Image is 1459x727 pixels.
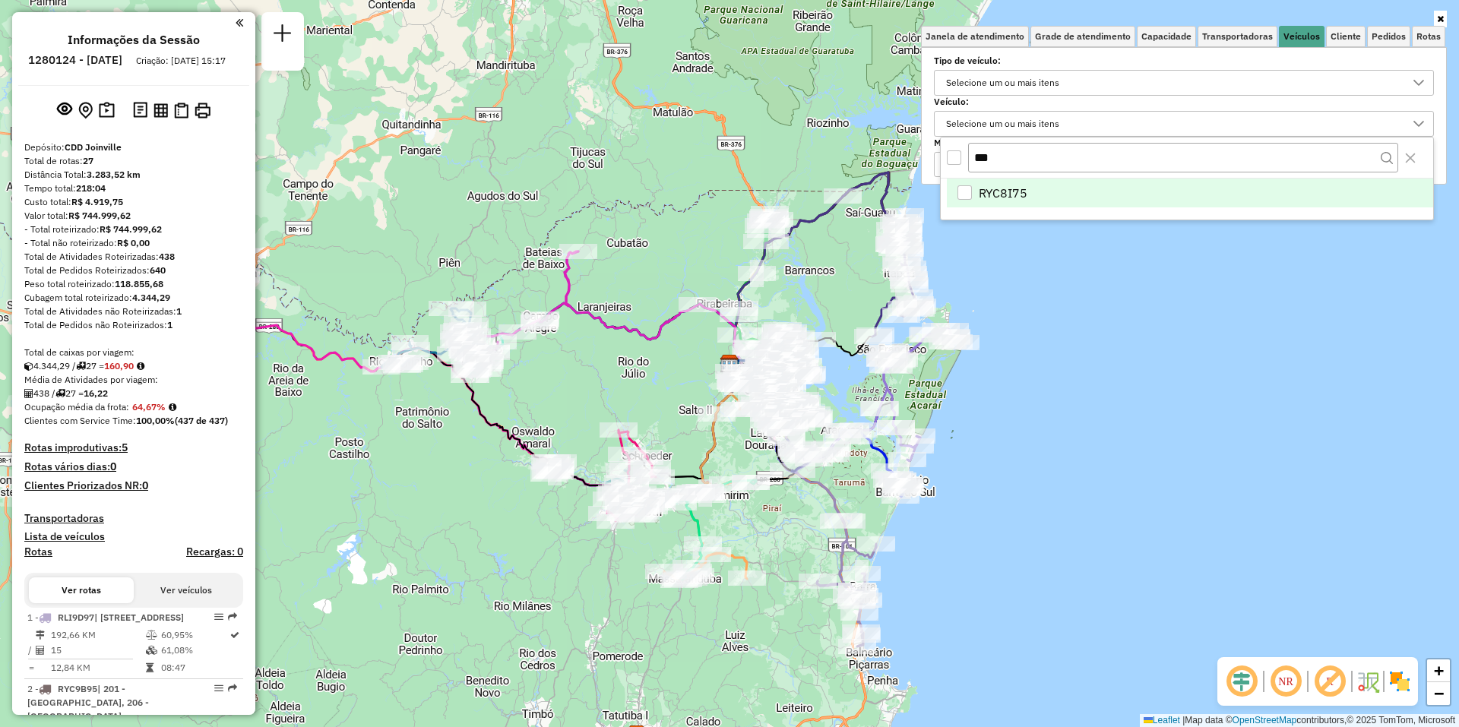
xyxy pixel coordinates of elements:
em: Opções [214,684,223,693]
strong: (437 de 437) [175,415,228,426]
div: Selecione um ou mais itens [941,112,1065,136]
span: Grade de atendimento [1035,32,1131,41]
button: Imprimir Rotas [191,100,214,122]
strong: 1 [176,305,182,317]
i: Cubagem total roteirizado [24,362,33,371]
h4: Lista de veículos [24,530,243,543]
td: 08:47 [160,660,229,675]
div: Total de Pedidos Roteirizados: [24,264,243,277]
td: 15 [50,643,145,658]
span: | 201 - [GEOGRAPHIC_DATA], 206 - [GEOGRAPHIC_DATA] [27,683,149,722]
span: 1 - [27,612,184,623]
strong: R$ 4.919,75 [71,196,123,207]
div: Total de Pedidos não Roteirizados: [24,318,243,332]
strong: 5 [122,441,128,454]
i: % de utilização da cubagem [146,646,157,655]
span: Janela de atendimento [926,32,1024,41]
a: Leaflet [1144,715,1180,725]
strong: 640 [150,264,166,276]
strong: R$ 744.999,62 [100,223,162,235]
td: = [27,660,35,675]
a: Ocultar filtros [1434,11,1447,27]
label: Tipo de veículo: [934,54,1434,68]
td: 192,66 KM [50,627,145,643]
strong: 64,67% [132,401,166,412]
strong: 438 [159,251,175,262]
i: Meta Caixas/viagem: 196,87 Diferença: -35,97 [137,362,144,371]
span: Clientes com Service Time: [24,415,136,426]
strong: 118.855,68 [115,278,163,289]
div: 4.344,29 / 27 = [24,359,243,373]
i: Rota otimizada [230,631,239,640]
strong: 3.283,52 km [87,169,141,180]
strong: 0 [142,479,148,492]
a: Clique aqui para minimizar o painel [236,14,243,31]
strong: 0 [110,460,116,473]
div: Selecione um ou mais itens [941,71,1065,95]
h4: Rotas improdutivas: [24,441,243,454]
span: Veículos [1283,32,1320,41]
a: Zoom in [1427,659,1450,682]
button: Logs desbloquear sessão [130,99,150,122]
h6: 1280124 - [DATE] [28,53,122,67]
span: Rotas [1416,32,1441,41]
span: Pedidos [1372,32,1406,41]
td: 12,84 KM [50,660,145,675]
img: CDD Joinville [720,354,739,374]
em: Média calculada utilizando a maior ocupação (%Peso ou %Cubagem) de cada rota da sessão. Rotas cro... [169,403,176,412]
div: Map data © contributors,© 2025 TomTom, Microsoft [1140,714,1459,727]
i: Total de rotas [55,389,65,398]
label: Veículo: [934,95,1434,109]
div: Total de rotas: [24,154,243,168]
ul: Option List [941,179,1433,207]
div: Média de Atividades por viagem: [24,373,243,387]
img: Exibir/Ocultar setores [1388,669,1412,694]
strong: 1 [167,319,172,330]
td: / [27,643,35,658]
span: | [STREET_ADDRESS] [94,612,184,623]
div: Total de Atividades não Roteirizadas: [24,305,243,318]
em: Rota exportada [228,684,237,693]
strong: CDD Joinville [65,141,122,153]
a: OpenStreetMap [1233,715,1297,725]
button: Exibir sessão original [54,98,75,122]
i: Tempo total em rota [146,663,153,672]
span: + [1434,661,1444,680]
span: RLI9D97 [58,612,94,623]
span: RYC9B95 [58,683,97,694]
span: Ocultar NR [1268,663,1304,700]
i: Total de Atividades [36,646,45,655]
i: Total de Atividades [24,389,33,398]
div: All items unselected [947,150,961,165]
div: Custo total: [24,195,243,209]
button: Visualizar relatório de Roteirização [150,100,171,120]
a: Zoom out [1427,682,1450,705]
button: Ver veículos [134,577,239,603]
span: Transportadoras [1202,32,1273,41]
strong: 100,00% [136,415,175,426]
strong: R$ 0,00 [117,237,150,248]
button: Visualizar Romaneio [171,100,191,122]
strong: 27 [83,155,93,166]
strong: 4.344,29 [132,292,170,303]
span: Ocupação média da frota: [24,401,129,412]
h4: Clientes Priorizados NR: [24,479,243,492]
i: Total de rotas [76,362,86,371]
strong: 160,90 [104,360,134,371]
strong: 218:04 [76,182,106,194]
span: RYC8I75 [979,184,1027,202]
td: 60,95% [160,627,229,643]
strong: 16,22 [84,387,108,399]
span: 2 - [27,683,149,722]
div: - Total roteirizado: [24,223,243,236]
span: Capacidade [1141,32,1192,41]
h4: Informações da Sessão [68,33,200,47]
div: Tempo total: [24,182,243,195]
i: Distância Total [36,631,45,640]
img: Fluxo de ruas [1356,669,1380,694]
a: Rotas [24,545,52,558]
strong: R$ 744.999,62 [68,210,131,221]
div: Atividade não roteirizada - MARISTELA TARTARA [798,332,836,347]
h4: Rotas vários dias: [24,460,243,473]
